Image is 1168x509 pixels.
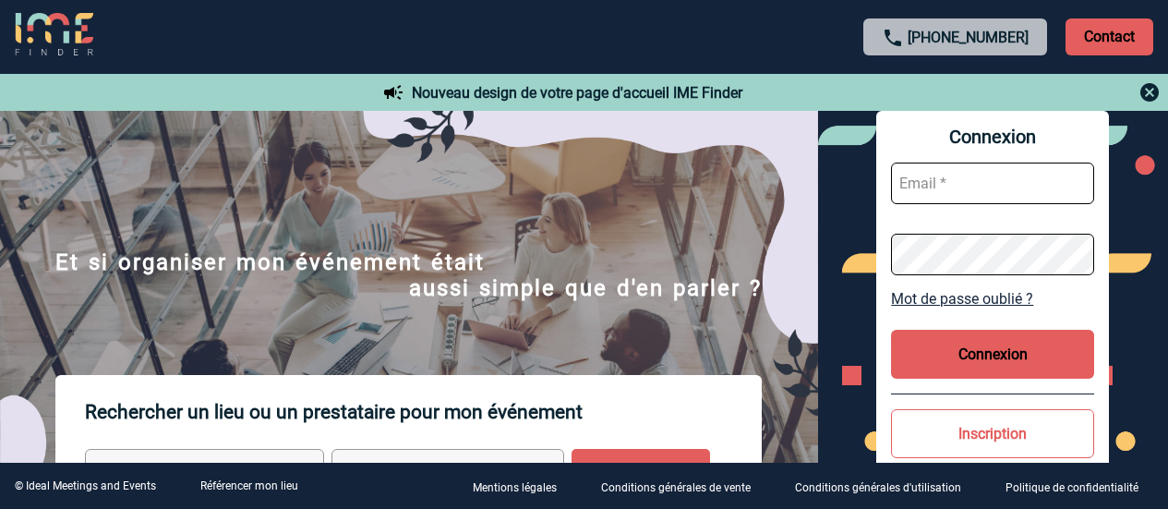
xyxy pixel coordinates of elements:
[795,481,961,494] p: Conditions générales d'utilisation
[1066,18,1153,55] p: Contact
[586,478,780,495] a: Conditions générales de vente
[15,479,156,492] div: © Ideal Meetings and Events
[891,126,1094,148] span: Connexion
[458,478,586,495] a: Mentions légales
[991,478,1168,495] a: Politique de confidentialité
[601,481,751,494] p: Conditions générales de vente
[882,27,904,49] img: call-24-px.png
[891,409,1094,458] button: Inscription
[908,29,1029,46] a: [PHONE_NUMBER]
[891,290,1094,308] a: Mot de passe oublié ?
[780,478,991,495] a: Conditions générales d'utilisation
[891,163,1094,204] input: Email *
[572,449,710,501] input: Rechercher
[473,481,557,494] p: Mentions légales
[1005,481,1138,494] p: Politique de confidentialité
[85,375,762,449] p: Rechercher un lieu ou un prestataire pour mon événement
[200,479,298,492] a: Référencer mon lieu
[891,330,1094,379] button: Connexion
